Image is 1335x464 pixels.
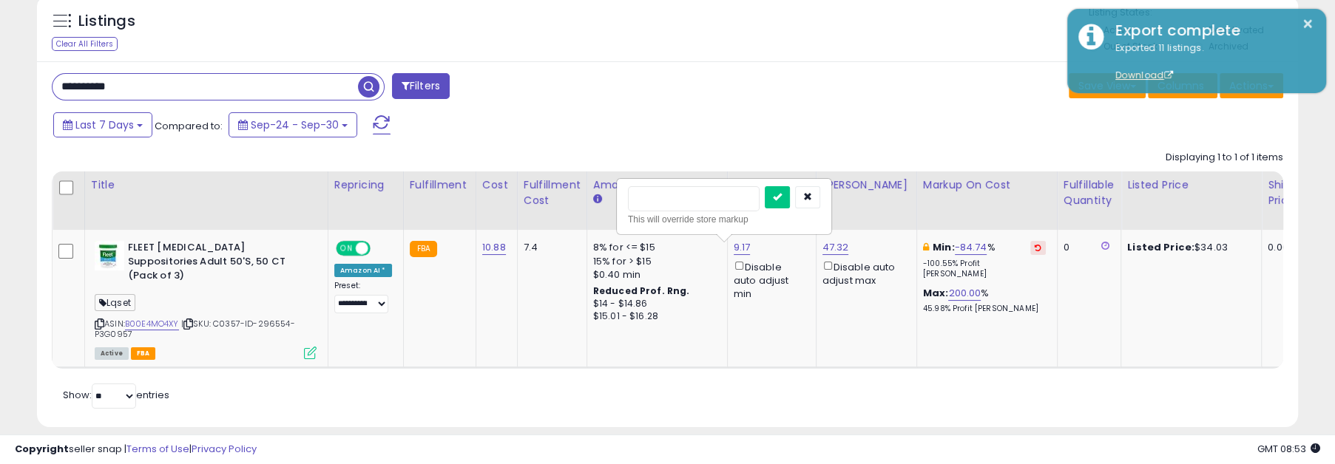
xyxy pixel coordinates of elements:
[334,177,397,193] div: Repricing
[933,240,955,254] b: Min:
[628,212,820,227] div: This will override store markup
[128,241,308,286] b: FLEET [MEDICAL_DATA] Suppositories Adult 50'S, 50 CT (Pack of 3)
[593,177,721,193] div: Amazon Fees
[524,177,581,208] div: Fulfillment Cost
[52,37,118,51] div: Clear All Filters
[337,242,356,255] span: ON
[15,442,69,456] strong: Copyright
[95,294,135,311] span: Lqset
[1257,442,1320,456] span: 2025-10-8 08:53 GMT
[1268,177,1297,208] div: Ship Price
[923,259,1046,279] p: -100.55% Profit [PERSON_NAME]
[948,286,981,301] a: 200.00
[1127,240,1194,254] b: Listed Price:
[95,347,129,360] span: All listings currently available for purchase on Amazon
[229,112,357,137] button: Sep-24 - Sep-30
[125,318,179,330] a: B00E4MO4XY
[1064,241,1109,254] div: 0
[91,177,322,193] div: Title
[593,298,716,310] div: $14 - $14.86
[593,193,602,206] small: Amazon Fees.
[95,318,295,340] span: | SKU: C0357-ID-296554-P3G0957
[482,177,511,193] div: Cost
[1127,177,1255,193] div: Listed Price
[251,117,339,132] span: Sep-24 - Sep-30
[334,264,392,277] div: Amazon AI *
[822,177,910,193] div: [PERSON_NAME]
[593,310,716,323] div: $15.01 - $16.28
[923,286,949,300] b: Max:
[734,240,751,255] a: 9.17
[916,171,1057,230] th: The percentage added to the cost of goods (COGS) that forms the calculator for Min & Max prices.
[593,241,716,254] div: 8% for <= $15
[822,240,849,255] a: 47.32
[1064,177,1115,208] div: Fulfillable Quantity
[53,112,152,137] button: Last 7 Days
[955,240,987,255] a: -84.74
[593,284,690,297] b: Reduced Prof. Rng.
[822,259,905,287] div: Disable auto adjust max
[192,442,257,456] a: Privacy Policy
[593,255,716,268] div: 15% for > $15
[1302,15,1314,33] button: ×
[1166,151,1283,165] div: Displaying 1 to 1 of 1 items
[923,241,1046,279] div: %
[131,347,156,360] span: FBA
[524,241,575,254] div: 7.4
[78,11,135,32] h5: Listings
[1268,241,1292,254] div: 0.00
[15,443,257,457] div: seller snap | |
[923,287,1046,314] div: %
[95,241,317,358] div: ASIN:
[1104,41,1315,83] div: Exported 11 listings.
[1115,69,1173,81] a: Download
[923,304,1046,314] p: 45.98% Profit [PERSON_NAME]
[410,177,470,193] div: Fulfillment
[1104,20,1315,41] div: Export complete
[368,242,392,255] span: OFF
[63,388,169,402] span: Show: entries
[334,281,392,313] div: Preset:
[1127,241,1250,254] div: $34.03
[482,240,506,255] a: 10.88
[75,117,134,132] span: Last 7 Days
[126,442,189,456] a: Terms of Use
[1089,6,1298,20] p: Listing States:
[410,241,437,257] small: FBA
[95,241,124,270] img: 31+s7lDESLL._SL40_.jpg
[923,177,1051,193] div: Markup on Cost
[593,268,716,282] div: $0.40 min
[155,119,223,133] span: Compared to:
[734,259,805,301] div: Disable auto adjust min
[392,73,450,99] button: Filters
